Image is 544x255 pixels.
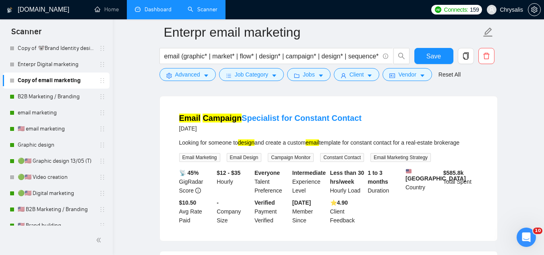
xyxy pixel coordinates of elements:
[406,168,412,174] img: 🇺🇸
[329,198,366,225] div: Client Feedback
[366,168,404,195] div: Duration
[179,124,362,133] div: [DATE]
[383,68,432,81] button: idcardVendorcaret-down
[10,164,267,172] div: Did this answer your question?
[268,153,314,162] span: Campaign Monitor
[95,6,119,13] a: homeHome
[329,168,366,195] div: Hourly Load
[370,153,431,162] span: Email Marketing Strategy
[178,198,215,225] div: Avg Rate Paid
[253,198,291,225] div: Payment Verified
[330,199,348,206] b: ⭐️ 4.90
[99,206,105,213] span: holder
[159,68,216,81] button: settingAdvancedcaret-down
[203,114,242,122] mark: Campaign
[318,73,324,79] span: caret-down
[18,153,94,169] a: 🟢🇺🇸 Graphic design 13/05 (T)
[426,51,441,61] span: Save
[18,185,94,201] a: 🟢🇺🇸 Digital marketing
[414,48,453,64] button: Save
[533,228,542,234] span: 10
[528,6,541,13] a: setting
[99,142,105,148] span: holder
[458,52,474,60] span: copy
[18,218,94,234] a: 🇺🇸 Brand building
[292,199,311,206] b: [DATE]
[483,27,493,37] span: edit
[179,138,478,147] div: Looking for someone to and create a custom template for constant contact for a real-estate brokerage
[215,168,253,195] div: Hourly
[303,70,315,79] span: Jobs
[107,172,128,188] span: disappointed reaction
[458,48,474,64] button: copy
[99,93,105,100] span: holder
[254,199,275,206] b: Verified
[5,3,21,19] button: go back
[178,168,215,195] div: GigRadar Score
[242,3,257,19] button: Collapse window
[106,198,171,204] a: Open in help center
[18,201,94,218] a: 🇺🇸 B2B Marketing / Branding
[227,153,262,162] span: Email Design
[442,168,480,195] div: Total Spent
[253,168,291,195] div: Talent Preference
[439,70,461,79] a: Reset All
[254,170,280,176] b: Everyone
[99,158,105,164] span: holder
[99,190,105,197] span: holder
[18,56,94,73] a: Enterpr Digital marketing
[179,114,201,122] mark: Email
[394,52,409,60] span: search
[219,68,284,81] button: barsJob Categorycaret-down
[18,105,94,121] a: email marketing
[18,137,94,153] a: Graphic design
[215,198,253,225] div: Company Size
[383,54,388,59] span: info-circle
[294,73,300,79] span: folder
[367,73,372,79] span: caret-down
[350,70,364,79] span: Client
[18,40,94,56] a: Copy of 🐨Brand Identity design 06/08 (J)
[320,153,364,162] span: Constant Contact
[368,170,388,185] b: 1 to 3 months
[18,89,94,105] a: B2B Marketing / Branding
[478,48,494,64] button: delete
[341,73,346,79] span: user
[404,168,442,195] div: Country
[217,199,219,206] b: -
[96,236,104,244] span: double-left
[112,172,123,188] span: 😞
[153,172,165,188] span: 😃
[99,45,105,52] span: holder
[398,70,416,79] span: Vendor
[393,48,410,64] button: search
[5,26,48,43] span: Scanner
[271,73,277,79] span: caret-down
[470,5,479,14] span: 159
[18,169,94,185] a: 🟢🇺🇸 Video creation
[479,52,494,60] span: delete
[489,7,494,12] span: user
[7,4,12,17] img: logo
[99,174,105,180] span: holder
[164,51,379,61] input: Search Freelance Jobs...
[443,170,464,176] b: $ 585.8k
[99,110,105,116] span: holder
[179,114,362,122] a: Email CampaignSpecialist for Constant Contact
[179,170,199,176] b: 📡 45%
[528,3,541,16] button: setting
[99,77,105,84] span: holder
[287,68,331,81] button: folderJobscaret-down
[18,73,94,89] a: Copy of email marketing
[291,168,329,195] div: Experience Level
[203,73,209,79] span: caret-down
[435,6,441,13] img: upwork-logo.png
[18,121,94,137] a: 🇺🇸 email marketing
[179,199,197,206] b: $10.50
[128,172,149,188] span: neutral face reaction
[235,70,268,79] span: Job Category
[405,168,466,182] b: [GEOGRAPHIC_DATA]
[175,70,200,79] span: Advanced
[330,170,364,185] b: Less than 30 hrs/week
[226,73,232,79] span: bars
